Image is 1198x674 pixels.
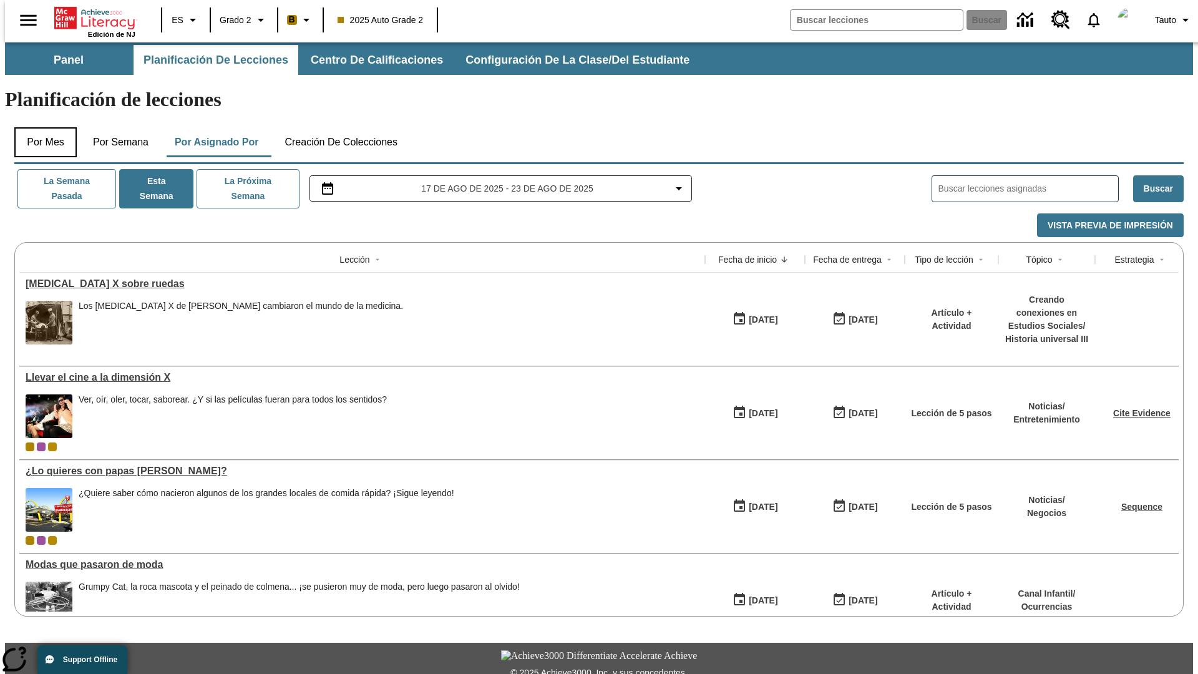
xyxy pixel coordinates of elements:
[1044,3,1078,37] a: Centro de recursos, Se abrirá en una pestaña nueva.
[1078,4,1110,36] a: Notificaciones
[728,401,782,425] button: 08/18/25: Primer día en que estuvo disponible la lección
[728,495,782,519] button: 07/26/25: Primer día en que estuvo disponible la lección
[26,582,72,625] img: foto en blanco y negro de una chica haciendo girar unos hula-hulas en la década de 1950
[165,127,269,157] button: Por asignado por
[849,499,877,515] div: [DATE]
[1027,507,1066,520] p: Negocios
[26,442,34,451] div: Clase actual
[119,169,193,208] button: Esta semana
[1026,253,1052,266] div: Tópico
[915,253,973,266] div: Tipo de lección
[166,9,206,31] button: Lenguaje: ES, Selecciona un idioma
[1018,600,1076,613] p: Ocurrencias
[749,593,777,608] div: [DATE]
[1005,293,1089,333] p: Creando conexiones en Estudios Sociales /
[828,589,882,612] button: 06/30/26: Último día en que podrá accederse la lección
[26,466,699,477] a: ¿Lo quieres con papas fritas?, Lecciones
[37,536,46,545] div: OL 2025 Auto Grade 3
[26,488,72,532] img: Uno de los primeros locales de McDonald's, con el icónico letrero rojo y los arcos amarillos.
[938,180,1118,198] input: Buscar lecciones asignadas
[48,442,57,451] div: New 2025 class
[1118,7,1142,32] img: avatar image
[671,181,686,196] svg: Collapse Date Range Filter
[1133,175,1184,202] button: Buscar
[1154,252,1169,267] button: Sort
[749,499,777,515] div: [DATE]
[1013,413,1080,426] p: Entretenimiento
[911,407,991,420] p: Lección de 5 pasos
[275,127,407,157] button: Creación de colecciones
[849,593,877,608] div: [DATE]
[1010,3,1044,37] a: Centro de información
[79,394,387,438] div: Ver, oír, oler, tocar, saborear. ¿Y si las películas fueran para todos los sentidos?
[1037,213,1184,238] button: Vista previa de impresión
[26,559,699,570] a: Modas que pasaron de moda, Lecciones
[315,181,687,196] button: Seleccione el intervalo de fechas opción del menú
[26,278,699,290] div: Rayos X sobre ruedas
[421,182,593,195] span: 17 de ago de 2025 - 23 de ago de 2025
[728,308,782,331] button: 08/20/25: Primer día en que estuvo disponible la lección
[26,394,72,438] img: El panel situado frente a los asientos rocía con agua nebulizada al feliz público en un cine equi...
[1110,4,1150,36] button: Escoja un nuevo avatar
[26,536,34,545] span: Clase actual
[172,14,183,27] span: ES
[220,14,251,27] span: Grado 2
[828,495,882,519] button: 07/03/26: Último día en que podrá accederse la lección
[26,301,72,344] img: Foto en blanco y negro de dos personas uniformadas colocando a un hombre en una máquina de rayos ...
[54,4,135,38] div: Portada
[973,252,988,267] button: Sort
[5,88,1193,111] h1: Planificación de lecciones
[1053,252,1068,267] button: Sort
[26,372,699,383] a: Llevar el cine a la dimensión X, Lecciones
[1150,9,1198,31] button: Perfil/Configuración
[83,127,158,157] button: Por semana
[5,45,701,75] div: Subbarra de navegación
[1155,14,1176,27] span: Tauto
[79,488,454,532] div: ¿Quiere saber cómo nacieron algunos de los grandes locales de comida rápida? ¡Sigue leyendo!
[26,278,699,290] a: Rayos X sobre ruedas, Lecciones
[455,45,699,75] button: Configuración de la clase/del estudiante
[63,655,117,664] span: Support Offline
[1013,400,1080,413] p: Noticias /
[79,488,454,499] div: ¿Quiere saber cómo nacieron algunos de los grandes locales de comida rápida? ¡Sigue leyendo!
[849,312,877,328] div: [DATE]
[791,10,963,30] input: Buscar campo
[1113,408,1171,418] a: Cite Evidence
[718,253,777,266] div: Fecha de inicio
[301,45,453,75] button: Centro de calificaciones
[37,442,46,451] div: OL 2025 Auto Grade 3
[828,308,882,331] button: 08/20/25: Último día en que podrá accederse la lección
[79,394,387,405] div: Ver, oír, oler, tocar, saborear. ¿Y si las películas fueran para todos los sentidos?
[911,306,992,333] p: Artículo + Actividad
[5,42,1193,75] div: Subbarra de navegación
[79,582,520,625] div: Grumpy Cat, la roca mascota y el peinado de colmena... ¡se pusieron muy de moda, pero luego pasar...
[911,587,992,613] p: Artículo + Actividad
[79,301,403,311] div: Los [MEDICAL_DATA] X de [PERSON_NAME] cambiaron el mundo de la medicina.
[134,45,298,75] button: Planificación de lecciones
[215,9,273,31] button: Grado: Grado 2, Elige un grado
[339,253,369,266] div: Lección
[10,2,47,39] button: Abrir el menú lateral
[1114,253,1154,266] div: Estrategia
[1005,333,1089,346] p: Historia universal III
[6,45,131,75] button: Panel
[48,536,57,545] div: New 2025 class
[849,406,877,421] div: [DATE]
[37,645,127,674] button: Support Offline
[14,127,77,157] button: Por mes
[338,14,424,27] span: 2025 Auto Grade 2
[88,31,135,38] span: Edición de NJ
[501,650,698,662] img: Achieve3000 Differentiate Accelerate Achieve
[26,559,699,570] div: Modas que pasaron de moda
[777,252,792,267] button: Sort
[749,406,777,421] div: [DATE]
[26,466,699,477] div: ¿Lo quieres con papas fritas?
[882,252,897,267] button: Sort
